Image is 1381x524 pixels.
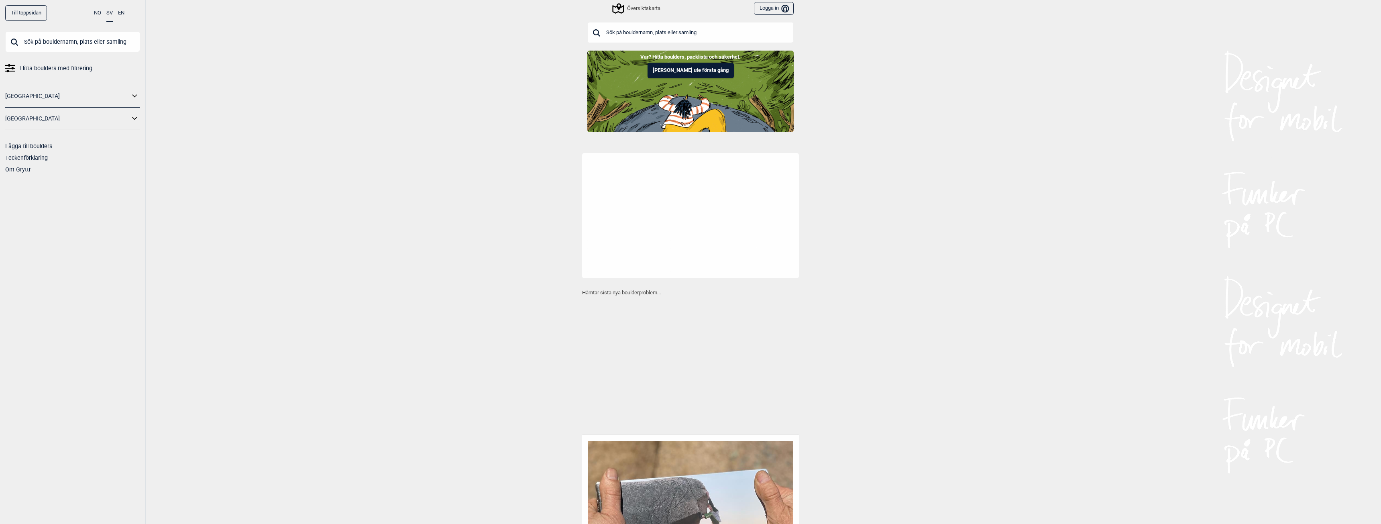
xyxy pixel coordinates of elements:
[5,31,140,52] input: Sök på bouldernamn, plats eller samling
[5,143,52,149] a: Lägga till boulders
[648,63,734,78] button: [PERSON_NAME] ute första gång
[5,166,31,173] a: Om Gryttr
[5,63,140,74] a: Hitta boulders med filtrering
[754,2,794,15] button: Logga in
[587,22,794,43] input: Sök på bouldernamn, plats eller samling
[587,51,794,132] img: Indoor to outdoor
[118,5,124,21] button: EN
[6,53,1375,61] p: Var? Hitta boulders, packlista och säkerhet.
[5,113,130,124] a: [GEOGRAPHIC_DATA]
[613,4,660,13] div: Översiktskarta
[5,90,130,102] a: [GEOGRAPHIC_DATA]
[106,5,113,22] button: SV
[582,289,799,297] p: Hämtar sista nya boulderproblem...
[5,155,48,161] a: Teckenförklaring
[20,63,92,74] span: Hitta boulders med filtrering
[5,5,47,21] a: Till toppsidan
[94,5,101,21] button: NO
